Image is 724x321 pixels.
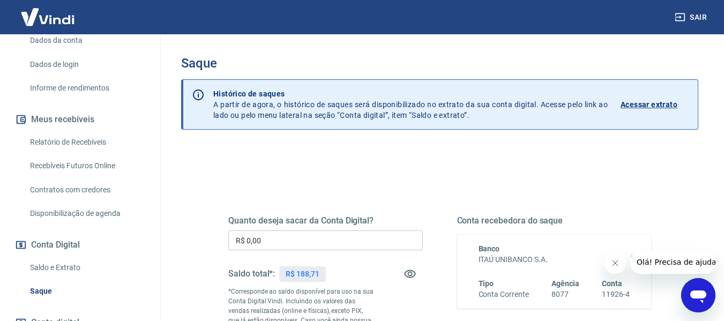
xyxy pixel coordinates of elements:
[602,289,630,300] h6: 11926-4
[551,289,579,300] h6: 8077
[26,179,147,201] a: Contratos com credores
[6,8,90,16] span: Olá! Precisa de ajuda?
[621,88,689,121] a: Acessar extrato
[551,279,579,288] span: Agência
[26,257,147,279] a: Saldo e Extrato
[228,268,275,279] h5: Saldo total*:
[681,278,715,312] iframe: Botão para abrir a janela de mensagens
[479,254,630,265] h6: ITAÚ UNIBANCO S.A.
[26,155,147,177] a: Recebíveis Futuros Online
[13,233,147,257] button: Conta Digital
[26,203,147,225] a: Disponibilização de agenda
[213,88,608,99] p: Histórico de saques
[630,250,715,274] iframe: Mensagem da empresa
[26,77,147,99] a: Informe de rendimentos
[479,289,529,300] h6: Conta Corrente
[621,99,677,110] p: Acessar extrato
[13,108,147,131] button: Meus recebíveis
[457,215,652,226] h5: Conta recebedora do saque
[228,215,423,226] h5: Quanto deseja sacar da Conta Digital?
[479,244,500,253] span: Banco
[286,268,319,280] p: R$ 188,71
[673,8,711,27] button: Sair
[604,252,626,274] iframe: Fechar mensagem
[26,280,147,302] a: Saque
[602,279,622,288] span: Conta
[479,279,494,288] span: Tipo
[26,54,147,76] a: Dados de login
[213,88,608,121] p: A partir de agora, o histórico de saques será disponibilizado no extrato da sua conta digital. Ac...
[181,56,698,71] h3: Saque
[26,131,147,153] a: Relatório de Recebíveis
[13,1,83,33] img: Vindi
[26,29,147,51] a: Dados da conta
